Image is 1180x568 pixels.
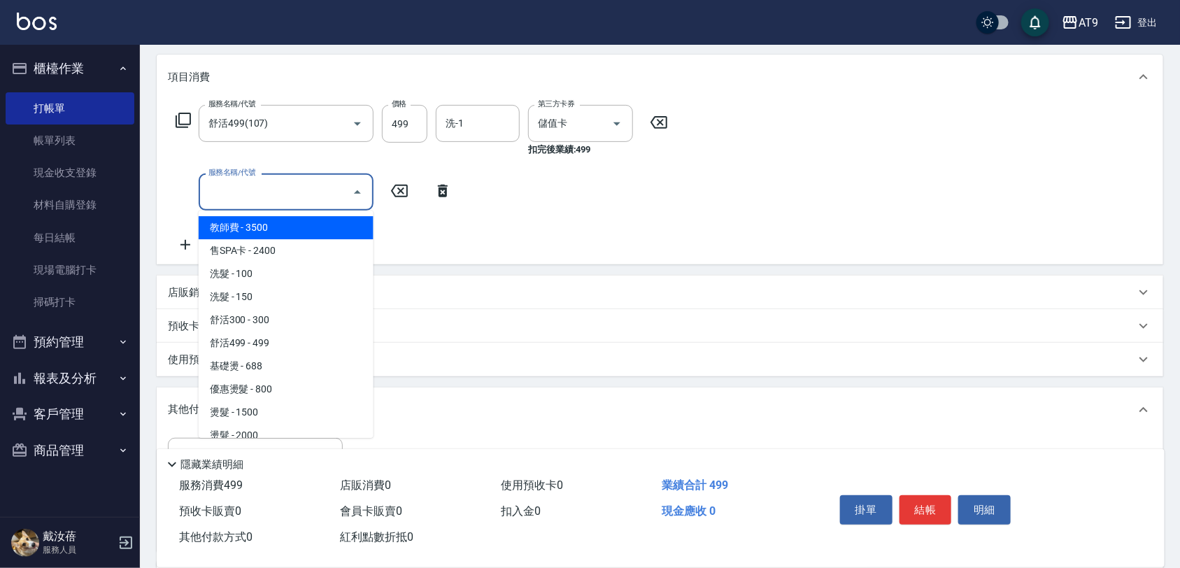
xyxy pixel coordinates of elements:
span: 洗髮 - 150 [199,285,374,308]
span: 紅利點數折抵 0 [340,530,413,544]
span: 現金應收 0 [662,504,716,518]
button: 預約管理 [6,324,134,360]
p: 店販銷售 [168,285,210,300]
label: 服務名稱/代號 [208,167,255,178]
span: 售SPA卡 - 2400 [199,239,374,262]
span: 業績合計 499 [662,478,728,492]
a: 掃碼打卡 [6,286,134,318]
a: 每日結帳 [6,222,134,254]
button: 明細 [958,495,1011,525]
span: 燙髮 - 1500 [199,401,374,424]
span: 預收卡販賣 0 [179,504,241,518]
p: 其他付款方式 [168,402,306,418]
button: 櫃檯作業 [6,50,134,87]
button: 客戶管理 [6,396,134,432]
p: 服務人員 [43,544,114,556]
p: 隱藏業績明細 [180,457,243,472]
button: 結帳 [900,495,952,525]
span: 優惠燙髮 - 800 [199,378,374,401]
a: 現金收支登錄 [6,157,134,189]
div: 店販銷售 [157,276,1163,309]
span: 使用預收卡 0 [501,478,563,492]
a: 帳單列表 [6,125,134,157]
p: 預收卡販賣 [168,319,220,334]
span: 舒活300 - 300 [199,308,374,332]
button: save [1021,8,1049,36]
span: 舒活499 - 499 [199,332,374,355]
span: 其他付款方式 0 [179,530,253,544]
button: 掛單 [840,495,893,525]
img: Person [11,529,39,557]
button: 報表及分析 [6,360,134,397]
a: 現場電腦打卡 [6,254,134,286]
img: Logo [17,13,57,30]
button: Open [346,113,369,135]
a: 打帳單 [6,92,134,125]
span: 會員卡販賣 0 [340,504,402,518]
label: 價格 [392,99,406,109]
button: 登出 [1109,10,1163,36]
span: 扣入金 0 [501,504,541,518]
span: 洗髮 - 100 [199,262,374,285]
label: 第三方卡券 [538,99,574,109]
h5: 戴汝蓓 [43,530,114,544]
span: 教師費 - 3500 [199,216,374,239]
p: 使用預收卡 [168,353,220,367]
span: 基礎燙 - 688 [199,355,374,378]
button: AT9 [1056,8,1104,37]
div: 預收卡販賣 [157,309,1163,343]
button: Open [606,113,628,135]
button: 商品管理 [6,432,134,469]
div: AT9 [1079,14,1098,31]
div: 項目消費 [157,55,1163,99]
button: Close [346,181,369,204]
div: 其他付款方式入金可用餘額: 287 [157,388,1163,432]
span: 燙髮 - 2000 [199,424,374,447]
label: 服務名稱/代號 [208,99,255,109]
span: 店販消費 0 [340,478,391,492]
a: 材料自購登錄 [6,189,134,221]
p: 扣完後業績: 499 [528,142,641,157]
div: 使用預收卡 [157,343,1163,376]
span: 服務消費 499 [179,478,243,492]
p: 項目消費 [168,70,210,85]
